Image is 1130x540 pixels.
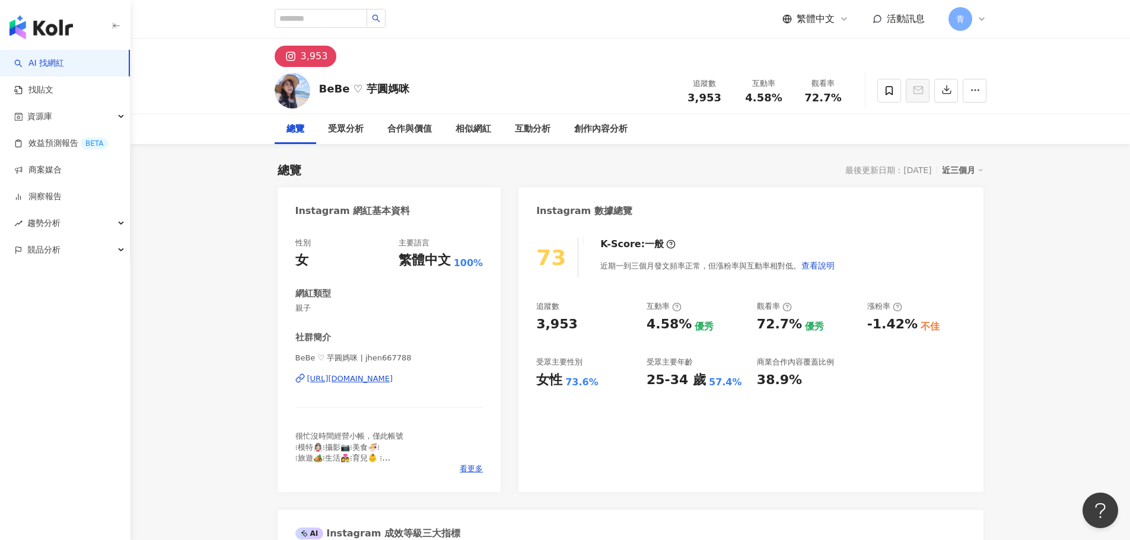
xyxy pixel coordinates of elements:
[295,353,483,363] span: BeBe ♡ 芋圓媽咪 | jhen667788
[515,122,550,136] div: 互動分析
[295,287,331,300] div: 網紅類型
[887,13,925,24] span: 活動訊息
[301,48,328,65] div: 3,953
[867,315,918,334] div: -1.42%
[14,191,62,203] a: 洞察報告
[328,122,364,136] div: 受眾分析
[399,251,451,270] div: 繁體中文
[536,205,632,218] div: Instagram 數據總覽
[275,73,310,108] img: KOL Avatar
[14,138,108,149] a: 效益預測報告BETA
[387,122,432,136] div: 合作與價值
[921,320,940,333] div: 不佳
[574,122,628,136] div: 創作內容分析
[647,357,693,368] div: 受眾主要年齡
[536,371,562,389] div: 女性
[867,301,902,312] div: 漲粉率
[460,464,483,474] span: 看更多
[757,357,834,368] div: 商業合作內容覆蓋比例
[372,14,380,23] span: search
[745,92,782,104] span: 4.58%
[14,219,23,228] span: rise
[801,254,835,277] button: 查看說明
[295,527,460,540] div: Instagram 成效等級三大指標
[804,92,841,104] span: 72.7%
[801,78,846,90] div: 觀看率
[295,373,483,384] a: [URL][DOMAIN_NAME]
[456,122,491,136] div: 相似網紅
[805,320,824,333] div: 優秀
[319,81,410,96] div: BeBe ♡ 芋圓媽咪
[295,432,403,484] span: 很忙沒時間經營小帳，僅此帳號 ⁝模特👰🏻‍♀️⁝攝影📷⁝美食🍜⁝ ⁝旅遊🏕️⁝生活👩‍❤️‍👨⁝育兒👶 ⁝ 喜歡分享好物＆享受夫妻生活 𝓘 𝓵𝓸v𝓮 𝓶𝔂 𝓳𝓸𝓫①⓪④ ❤
[687,91,721,104] span: 3,953
[14,84,53,96] a: 找貼文
[801,261,835,270] span: 查看說明
[278,162,301,178] div: 總覽
[295,251,308,270] div: 女
[647,315,692,334] div: 4.58%
[27,237,61,263] span: 競品分析
[27,210,61,237] span: 趨勢分析
[942,162,983,178] div: 近三個月
[536,357,582,368] div: 受眾主要性別
[536,301,559,312] div: 追蹤數
[600,238,676,251] div: K-Score :
[275,46,337,67] button: 3,953
[647,301,682,312] div: 互動率
[14,57,64,69] a: searchAI 找網紅
[600,254,835,277] div: 近期一到三個月發文頻率正常，但漲粉率與互動率相對低。
[9,15,73,39] img: logo
[956,12,965,25] span: 青
[797,12,835,25] span: 繁體中文
[14,164,62,176] a: 商案媒合
[1083,493,1118,528] iframe: Help Scout Beacon - Open
[295,331,331,344] div: 社群簡介
[682,78,727,90] div: 追蹤數
[287,122,304,136] div: 總覽
[295,238,311,248] div: 性別
[565,376,599,389] div: 73.6%
[845,165,931,175] div: 最後更新日期：[DATE]
[536,315,578,334] div: 3,953
[709,376,742,389] div: 57.4%
[295,205,410,218] div: Instagram 網紅基本資料
[757,371,802,389] div: 38.9%
[295,303,483,314] span: 親子
[757,301,792,312] div: 觀看率
[645,238,664,251] div: 一般
[454,257,483,270] span: 100%
[27,103,52,130] span: 資源庫
[295,528,324,539] div: AI
[741,78,787,90] div: 互動率
[757,315,802,334] div: 72.7%
[536,245,566,270] div: 73
[647,371,706,389] div: 25-34 歲
[695,320,714,333] div: 優秀
[399,238,429,248] div: 主要語言
[307,373,393,384] div: [URL][DOMAIN_NAME]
